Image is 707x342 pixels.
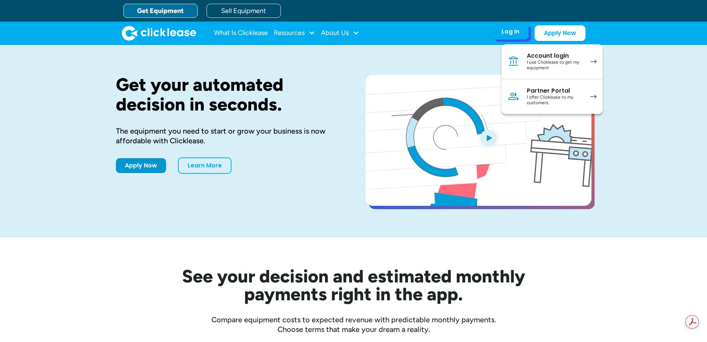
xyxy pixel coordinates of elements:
img: Bank icon [507,55,519,67]
div: Log In [502,28,519,35]
div: Partner Portal [527,87,583,95]
div: Account login [527,52,583,60]
img: Blue play button logo on a light blue circular background [479,127,499,148]
a: open lightbox [366,75,591,206]
a: Apply Now [535,25,586,41]
a: Partner PortalI offer Clicklease to my customers. [502,79,603,114]
img: Clicklease logo [122,26,196,41]
div: I use Clicklease to get my equipment [527,60,583,71]
a: Account loginI use Clicklease to get my equipment [502,44,603,79]
a: home [122,26,196,41]
nav: Log In [502,44,603,114]
a: What Is Clicklease [214,26,268,41]
div: I offer Clicklease to my customers. [527,95,583,106]
div: Compare equipment costs to expected revenue with predictable monthly payments. Choose terms that ... [116,315,591,334]
div: About Us [321,26,359,41]
h1: Get your automated decision in seconds. [116,75,342,114]
a: Learn More [178,157,231,174]
h2: See your decision and estimated monthly payments right in the app. [146,267,562,303]
img: Person icon [507,90,519,102]
div: The equipment you need to start or grow your business is now affordable with Clicklease. [116,126,342,146]
div: Resources [274,26,315,41]
img: arrow [590,60,597,64]
a: Apply Now [116,158,166,173]
img: arrow [590,95,597,99]
a: Get Equipment [123,4,198,18]
a: Sell Equipment [207,4,281,18]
